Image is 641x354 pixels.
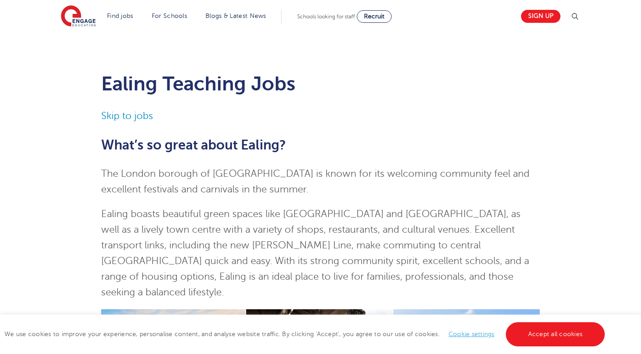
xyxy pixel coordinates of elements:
[205,13,266,19] a: Blogs & Latest News
[101,111,153,121] a: Skip to jobs
[152,13,187,19] a: For Schools
[107,13,133,19] a: Find jobs
[364,13,385,20] span: Recruit
[61,5,96,28] img: Engage Education
[4,331,607,337] span: We use cookies to improve your experience, personalise content, and analyse website traffic. By c...
[101,73,540,95] h1: Ealing Teaching Jobs
[101,206,540,300] p: Ealing boasts beautiful green spaces like [GEOGRAPHIC_DATA] and [GEOGRAPHIC_DATA], as well as a l...
[521,10,560,23] a: Sign up
[297,13,355,20] span: Schools looking for staff
[506,322,605,346] a: Accept all cookies
[101,168,530,195] span: The London borough of [GEOGRAPHIC_DATA] is known for its welcoming community feel and excellent f...
[357,10,392,23] a: Recruit
[101,137,286,153] span: What’s so great about Ealing?
[449,331,495,337] a: Cookie settings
